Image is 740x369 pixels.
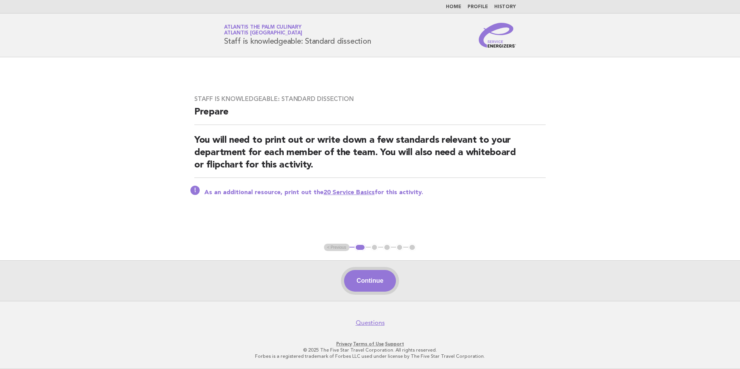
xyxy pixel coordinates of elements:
a: Terms of Use [353,341,384,347]
button: 1 [355,244,366,251]
a: Atlantis The Palm CulinaryAtlantis [GEOGRAPHIC_DATA] [224,25,302,36]
a: History [494,5,516,9]
h1: Staff is knowledgeable: Standard dissection [224,25,371,45]
p: · · [133,341,607,347]
h2: Prepare [194,106,546,125]
a: Home [446,5,461,9]
span: Atlantis [GEOGRAPHIC_DATA] [224,31,302,36]
a: Privacy [336,341,352,347]
a: Questions [356,319,385,327]
a: Support [385,341,404,347]
h3: Staff is knowledgeable: Standard dissection [194,95,546,103]
p: As an additional resource, print out the for this activity. [204,189,546,196]
a: Profile [468,5,488,9]
a: 20 Service Basics [324,190,375,196]
p: © 2025 The Five Star Travel Corporation. All rights reserved. [133,347,607,353]
h2: You will need to print out or write down a few standards relevant to your department for each mem... [194,134,546,178]
img: Service Energizers [479,23,516,48]
button: Continue [344,270,396,292]
p: Forbes is a registered trademark of Forbes LLC used under license by The Five Star Travel Corpora... [133,353,607,359]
